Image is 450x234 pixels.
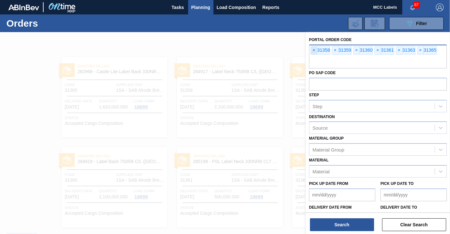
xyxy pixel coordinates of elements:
div: 31361 [374,46,394,55]
label: Step [309,93,319,97]
input: mm/dd/yyyy [380,188,447,201]
div: 31360 [353,46,373,55]
div: Source [312,125,328,131]
label: Delivery Date from [309,205,352,210]
span: × [417,47,423,54]
div: Material [312,169,329,174]
span: 87 [413,1,420,8]
label: Pick up Date to [380,181,413,186]
span: Planning [191,4,210,11]
label: PO SAP Code [309,71,336,75]
span: × [332,47,338,54]
label: Destination [309,115,335,119]
div: Step [312,103,322,109]
button: Filter [389,17,444,30]
img: TNhmsLtSVTkK8tSr43FrP2fwEKptu5GPRR3wAAAABJRU5ErkJggg== [8,4,39,10]
h1: Orders [6,20,97,27]
span: × [354,47,360,54]
span: × [311,47,317,54]
input: mm/dd/yyyy [309,188,375,201]
span: × [375,47,381,54]
label: Delivery Date to [380,205,417,210]
img: Logout [436,4,444,11]
div: Import Order Negotiation [348,17,363,30]
div: 31363 [396,46,415,55]
span: Tasks [171,4,185,11]
div: 31359 [332,46,351,55]
label: Pick up Date from [309,181,348,186]
div: Order Review Request [364,17,385,30]
div: 31365 [417,46,437,55]
span: Reports [262,4,279,11]
div: Material Group [312,147,344,152]
div: 31358 [311,46,330,55]
button: Notifications [402,3,423,12]
span: × [396,47,402,54]
label: Material Group [309,136,344,141]
label: Portal Order Code [309,38,352,42]
span: Load Composition [217,4,256,11]
span: Filter [416,21,427,26]
label: Material [309,158,329,162]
